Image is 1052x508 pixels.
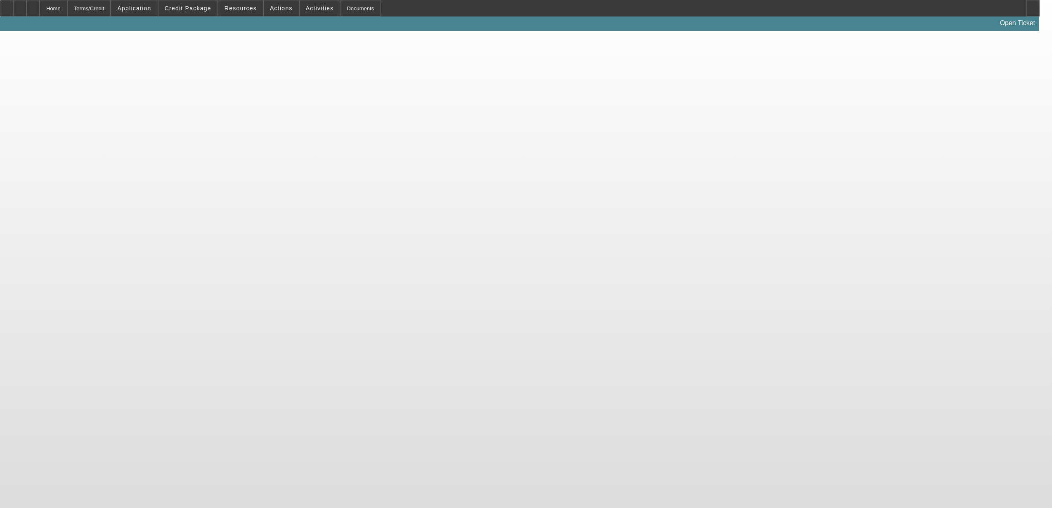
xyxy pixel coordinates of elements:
button: Activities [300,0,340,16]
button: Resources [218,0,263,16]
span: Credit Package [165,5,211,12]
button: Actions [264,0,299,16]
span: Resources [225,5,257,12]
a: Open Ticket [997,16,1038,30]
button: Credit Package [158,0,217,16]
button: Application [111,0,157,16]
span: Activities [306,5,334,12]
span: Application [117,5,151,12]
span: Actions [270,5,293,12]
